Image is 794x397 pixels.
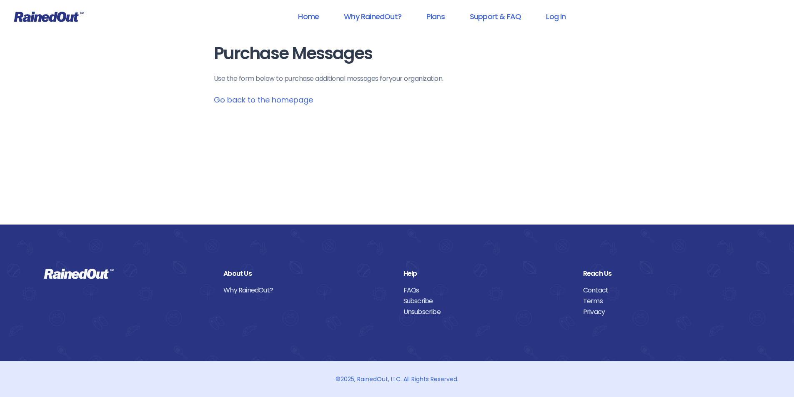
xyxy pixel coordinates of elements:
[214,95,313,105] a: Go back to the homepage
[535,7,576,26] a: Log In
[214,74,581,84] p: Use the form below to purchase additional messages for your organization .
[583,307,750,317] a: Privacy
[403,296,571,307] a: Subscribe
[223,285,391,296] a: Why RainedOut?
[223,268,391,279] div: About Us
[416,7,456,26] a: Plans
[403,285,571,296] a: FAQs
[583,296,750,307] a: Terms
[583,268,750,279] div: Reach Us
[333,7,412,26] a: Why RainedOut?
[214,44,581,63] h1: Purchase Messages
[287,7,330,26] a: Home
[459,7,532,26] a: Support & FAQ
[403,268,571,279] div: Help
[583,285,750,296] a: Contact
[403,307,571,317] a: Unsubscribe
